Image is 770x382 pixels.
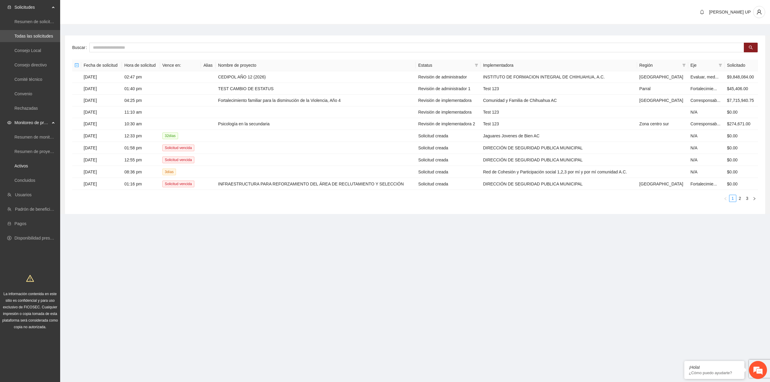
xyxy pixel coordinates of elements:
[122,178,160,190] td: 01:16 pm
[725,154,758,166] td: $0.00
[719,63,722,67] span: filter
[7,5,11,9] span: inbox
[481,142,637,154] td: DIRECCIÓN DE SEGURIDAD PUBLICA MUNICIPAL
[160,60,201,71] th: Vence en:
[725,130,758,142] td: $0.00
[162,169,176,175] span: 3 día s
[722,195,729,202] li: Previous Page
[724,197,727,200] span: left
[689,371,740,375] p: ¿Cómo puedo ayudarte?
[2,292,58,329] span: La información contenida en este sitio es confidencial y para uso exclusivo de FICOSEC. Cualquier...
[122,60,160,71] th: Hora de solicitud
[81,60,122,71] th: Fecha de solicitud
[688,130,725,142] td: N/A
[725,83,758,95] td: $45,406.00
[682,63,686,67] span: filter
[637,178,688,190] td: [GEOGRAPHIC_DATA]
[14,48,41,53] a: Consejo Local
[481,154,637,166] td: DIRECCIÓN DE SEGURIDAD PUBLICA MUNICIPAL
[416,106,481,118] td: Revisión de implementadora
[481,166,637,178] td: Red de Cohesión y Participación social 1,2,3 por mí y por mí comunidad A.C.
[81,83,122,95] td: [DATE]
[481,60,637,71] th: Implementadora
[7,121,11,125] span: eye
[416,154,481,166] td: Solicitud creada
[729,195,736,202] a: 1
[122,95,160,106] td: 04:25 pm
[473,61,479,70] span: filter
[201,60,216,71] th: Alias
[26,274,34,282] span: warning
[14,149,79,154] a: Resumen de proyectos aprobados
[691,182,717,186] span: Fortalecimie...
[122,166,160,178] td: 08:36 pm
[162,145,194,151] span: Solicitud vencida
[81,166,122,178] td: [DATE]
[698,10,707,14] span: bell
[14,106,38,111] a: Rechazadas
[81,95,122,106] td: [DATE]
[753,9,765,15] span: user
[725,142,758,154] td: $0.00
[14,135,58,139] a: Resumen de monitoreo
[744,195,750,202] a: 3
[72,43,89,52] label: Buscar
[416,178,481,190] td: Solicitud creada
[481,106,637,118] td: Test 123
[753,197,756,200] span: right
[216,118,416,130] td: Psicología en la secundaria
[122,106,160,118] td: 11:10 am
[14,236,66,240] a: Disponibilidad presupuestal
[14,19,82,24] a: Resumen de solicitudes por aprobar
[725,106,758,118] td: $0.00
[81,130,122,142] td: [DATE]
[122,154,160,166] td: 12:55 pm
[14,117,50,129] span: Monitoreo de proyectos
[14,63,47,67] a: Consejo directivo
[14,163,28,168] a: Activos
[416,118,481,130] td: Revisión de implementadora 2
[691,86,717,91] span: Fortalecimie...
[216,178,416,190] td: INFRAESTRUCTURA PARA REFORZAMIENTO DEL ÁREA DE RECLUTAMIENTO Y SELECCIÓN
[688,106,725,118] td: N/A
[749,45,753,50] span: search
[725,71,758,83] td: $9,848,084.00
[691,98,721,103] span: Corresponsab...
[637,118,688,130] td: Zona centro sur
[688,142,725,154] td: N/A
[416,166,481,178] td: Solicitud creada
[14,221,26,226] a: Pagos
[81,118,122,130] td: [DATE]
[216,95,416,106] td: Fortalecimiento familiar para la disminución de la Violencia, Año 4
[481,118,637,130] td: Test 123
[736,195,744,202] li: 2
[725,95,758,106] td: $7,715,940.75
[162,157,194,163] span: Solicitud vencida
[416,83,481,95] td: Revisión de administrador 1
[751,195,758,202] button: right
[216,71,416,83] td: CEDIPOL AÑO 12 (2026)
[14,178,35,183] a: Concluidos
[688,154,725,166] td: N/A
[416,95,481,106] td: Revisión de implementadora
[639,62,680,69] span: Región
[162,181,194,187] span: Solicitud vencida
[637,95,688,106] td: [GEOGRAPHIC_DATA]
[122,83,160,95] td: 01:40 pm
[637,83,688,95] td: Parral
[689,365,740,370] div: ¡Hola!
[416,130,481,142] td: Solicitud creada
[722,195,729,202] button: left
[14,91,32,96] a: Convenio
[691,75,719,79] span: Evaluar, med...
[122,130,160,142] td: 12:33 pm
[122,118,160,130] td: 10:30 am
[81,106,122,118] td: [DATE]
[481,95,637,106] td: Comunidad y Familia de Chihuahua AC
[14,34,53,38] a: Todas las solicitudes
[14,1,50,13] span: Solicitudes
[122,142,160,154] td: 01:58 pm
[709,10,751,14] span: [PERSON_NAME] UP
